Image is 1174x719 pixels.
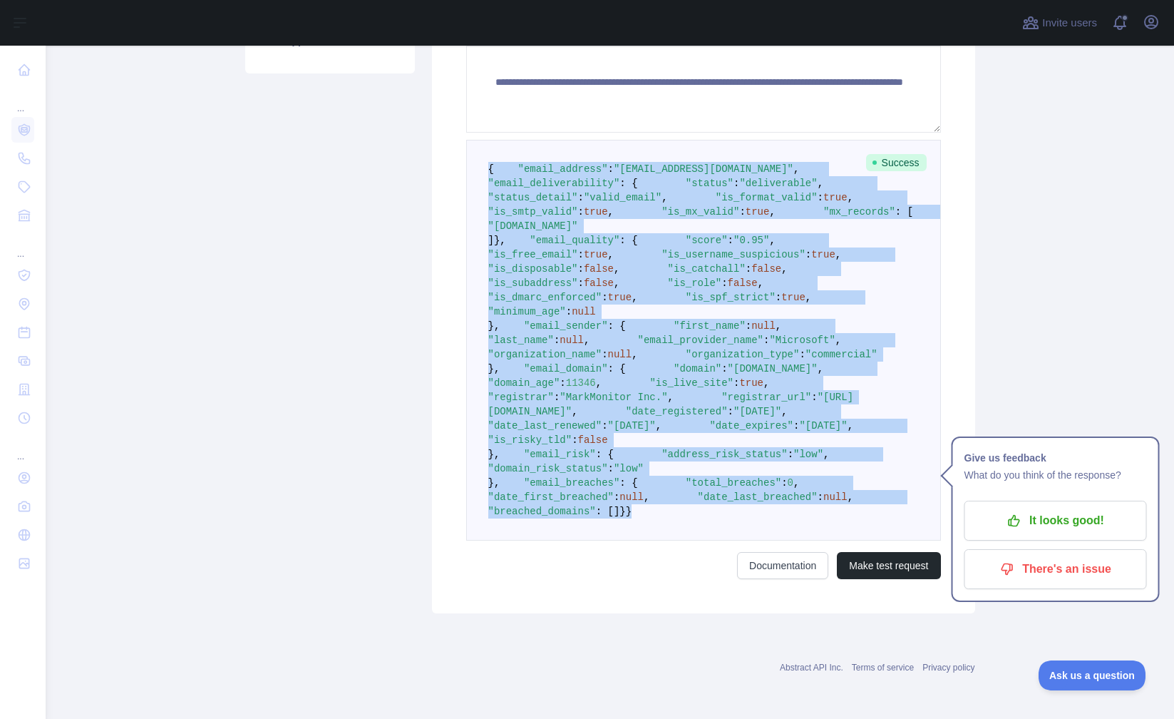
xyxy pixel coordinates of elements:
[758,277,763,289] span: ,
[848,491,853,503] span: ,
[668,277,722,289] span: "is_role"
[805,249,811,260] span: :
[788,449,793,460] span: :
[805,292,811,303] span: ,
[818,178,823,189] span: ,
[560,335,584,346] span: null
[661,249,805,260] span: "is_username_suspicious"
[566,306,572,317] span: :
[709,420,793,432] span: "date_expires"
[793,449,823,460] span: "low"
[488,363,500,374] span: },
[781,477,787,489] span: :
[608,206,614,218] span: ,
[848,192,853,203] span: ,
[619,178,637,189] span: : {
[739,377,763,389] span: true
[602,420,607,432] span: :
[769,235,775,246] span: ,
[488,192,578,203] span: "status_detail"
[781,263,787,275] span: ,
[818,192,823,203] span: :
[964,466,1147,484] p: What do you think of the response?
[733,377,739,389] span: :
[488,178,620,189] span: "email_deliverability"
[1019,11,1100,34] button: Invite users
[608,249,614,260] span: ,
[1039,661,1145,690] iframe: Toggle Customer Support
[922,663,974,673] a: Privacy policy
[728,406,733,417] span: :
[602,292,607,303] span: :
[596,377,602,389] span: ,
[596,449,614,460] span: : {
[1042,15,1097,31] span: Invite users
[799,349,805,360] span: :
[661,449,787,460] span: "address_risk_status"
[805,349,877,360] span: "commercial"
[776,292,781,303] span: :
[11,231,34,260] div: ...
[721,363,727,374] span: :
[584,263,614,275] span: false
[608,292,632,303] span: true
[488,449,500,460] span: },
[733,178,739,189] span: :
[584,192,661,203] span: "valid_email"
[649,377,733,389] span: "is_live_site"
[524,363,608,374] span: "email_domain"
[686,349,800,360] span: "organization_type"
[823,206,895,218] span: "mx_records"
[746,320,751,332] span: :
[769,335,835,346] span: "Microsoft"
[751,263,781,275] span: false
[614,263,619,275] span: ,
[837,552,940,579] button: Make test request
[560,377,565,389] span: :
[560,392,667,403] span: "MarkMonitor Inc."
[733,235,769,246] span: "0.95"
[739,206,745,218] span: :
[524,477,619,489] span: "email_breaches"
[488,463,608,474] span: "domain_risk_status"
[763,377,769,389] span: ,
[811,249,835,260] span: true
[554,335,560,346] span: :
[619,491,644,503] span: null
[572,406,577,417] span: ,
[488,377,560,389] span: "domain_age"
[11,86,34,114] div: ...
[674,363,721,374] span: "domain"
[584,335,589,346] span: ,
[799,420,847,432] span: "[DATE]"
[788,477,793,489] span: 0
[584,249,608,260] span: true
[488,434,572,446] span: "is_risky_tld"
[530,235,619,246] span: "email_quality"
[661,206,739,218] span: "is_mx_valid"
[524,320,608,332] span: "email_sender"
[811,392,817,403] span: :
[608,363,626,374] span: : {
[698,491,818,503] span: "date_last_breached"
[793,477,799,489] span: ,
[626,506,632,517] span: }
[524,449,596,460] span: "email_risk"
[793,163,799,175] span: ,
[644,491,649,503] span: ,
[619,477,637,489] span: : {
[835,335,841,346] span: ,
[746,206,770,218] span: true
[716,192,818,203] span: "is_format_valid"
[488,235,494,246] span: ]
[895,206,913,218] span: : [
[608,463,614,474] span: :
[488,392,554,403] span: "registrar"
[823,449,829,460] span: ,
[751,320,776,332] span: null
[769,206,775,218] span: ,
[488,277,578,289] span: "is_subaddress"
[818,363,823,374] span: ,
[488,220,578,232] span: "[DOMAIN_NAME]"
[835,249,841,260] span: ,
